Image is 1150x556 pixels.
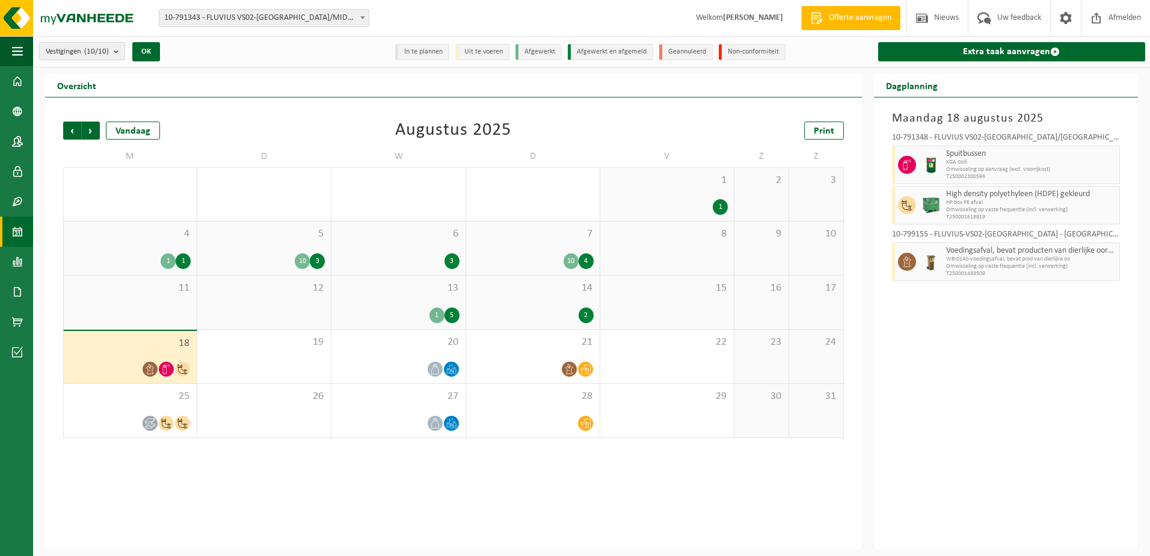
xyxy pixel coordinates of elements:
[337,282,459,295] span: 13
[472,336,594,349] span: 21
[579,253,594,269] div: 4
[395,122,511,140] div: Augustus 2025
[331,146,466,167] td: W
[84,48,109,55] count: (10/10)
[295,253,310,269] div: 10
[659,44,713,60] li: Geannuleerd
[203,336,325,349] span: 19
[106,122,160,140] div: Vandaag
[159,9,369,27] span: 10-791343 - FLUVIUS VS02-BRUGGE/MIDDENKUST
[310,253,325,269] div: 3
[946,263,1116,270] span: Omwisseling op vaste frequentie (incl. verwerking)
[946,199,1116,206] span: HP box PE afval
[70,337,191,350] span: 18
[70,227,191,241] span: 4
[814,126,834,136] span: Print
[606,282,728,295] span: 15
[946,206,1116,214] span: Omwisseling op vaste frequentie (incl. verwerking)
[472,282,594,295] span: 14
[946,256,1116,263] span: WB-0140-voedingsafval, bevat prod van dierlijke oo
[70,390,191,403] span: 25
[159,10,369,26] span: 10-791343 - FLUVIUS VS02-BRUGGE/MIDDENKUST
[132,42,160,61] button: OK
[946,214,1116,221] span: T250001619819
[63,146,197,167] td: M
[946,270,1116,277] span: T250001489509
[892,110,1120,128] h3: Maandag 18 augustus 2025
[874,73,950,97] h2: Dagplanning
[804,122,844,140] a: Print
[515,44,562,60] li: Afgewerkt
[337,390,459,403] span: 27
[606,227,728,241] span: 8
[337,336,459,349] span: 20
[795,282,837,295] span: 17
[63,122,81,140] span: Vorige
[39,42,125,60] button: Vestigingen(10/10)
[740,336,783,349] span: 23
[45,73,108,97] h2: Overzicht
[801,6,900,30] a: Offerte aanvragen
[826,12,894,24] span: Offerte aanvragen
[713,199,728,215] div: 1
[203,227,325,241] span: 5
[46,43,109,61] span: Vestigingen
[740,390,783,403] span: 30
[795,227,837,241] span: 10
[600,146,734,167] td: V
[606,336,728,349] span: 22
[203,390,325,403] span: 26
[946,173,1116,181] span: T250002300596
[740,174,783,187] span: 2
[161,253,176,269] div: 1
[946,246,1116,256] span: Voedingsafval, bevat producten van dierlijke oorsprong, onverpakt, categorie 3
[892,134,1120,146] div: 10-791348 - FLUVIUS VS02-[GEOGRAPHIC_DATA]/[GEOGRAPHIC_DATA]-OPHAALPUNTEN [GEOGRAPHIC_DATA] - [GE...
[455,44,509,60] li: Uit te voeren
[564,253,579,269] div: 10
[789,146,844,167] td: Z
[466,146,600,167] td: D
[946,149,1116,159] span: Spuitbussen
[795,174,837,187] span: 3
[197,146,331,167] td: D
[606,174,728,187] span: 1
[444,253,460,269] div: 3
[472,390,594,403] span: 28
[472,227,594,241] span: 7
[579,307,594,323] div: 2
[719,44,786,60] li: Non-conformiteit
[723,13,783,22] strong: [PERSON_NAME]
[429,307,444,323] div: 1
[82,122,100,140] span: Volgende
[946,190,1116,199] span: High density polyethyleen (HDPE) gekleurd
[740,282,783,295] span: 16
[795,390,837,403] span: 31
[946,166,1116,173] span: Omwisseling op aanvraag (excl. voorrijkost)
[922,196,940,214] img: PB-HB-1400-HPE-GN-01
[922,156,940,174] img: PB-OT-0200-MET-00-03
[795,336,837,349] span: 24
[176,253,191,269] div: 1
[203,282,325,295] span: 12
[337,227,459,241] span: 6
[740,227,783,241] span: 9
[734,146,789,167] td: Z
[395,44,449,60] li: In te plannen
[70,282,191,295] span: 11
[946,159,1116,166] span: KGA Colli
[878,42,1145,61] a: Extra taak aanvragen
[444,307,460,323] div: 5
[568,44,653,60] li: Afgewerkt en afgemeld
[892,230,1120,242] div: 10-799155 - FLUVIUS-VS02-[GEOGRAPHIC_DATA] - [GEOGRAPHIC_DATA]
[922,253,940,271] img: WB-0140-HPE-BN-01
[606,390,728,403] span: 29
